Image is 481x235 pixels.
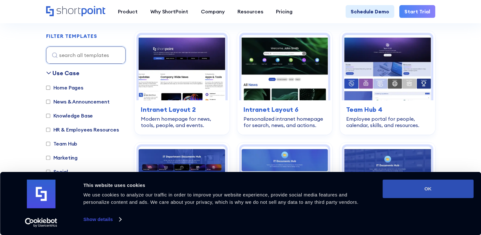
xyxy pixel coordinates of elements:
[276,8,292,15] div: Pricing
[46,170,50,174] input: Social
[13,218,69,227] a: Usercentrics Cookiebot - opens in a new window
[244,116,326,128] div: Personalized intranet homepage for search, news, and actions.
[52,69,79,77] div: Use Case
[237,31,332,135] a: Intranet Layout 6 – SharePoint Homepage Design: Personalized intranet homepage for search, news, ...
[141,116,223,128] div: Modern homepage for news, tools, people, and events.
[139,146,225,212] img: Documents 1 – SharePoint Document Library Template: Faster document findability with search, filt...
[344,35,431,100] img: Team Hub 4 – SharePoint Employee Portal Template: Employee portal for people, calendar, skills, a...
[83,182,368,189] div: This website uses cookies
[344,146,431,212] img: Documents 3 – Document Management System Template: All-in-one system for documents, updates, and ...
[201,8,225,15] div: Company
[46,86,50,90] input: Home Pages
[46,126,119,133] label: HR & Employees Resources
[46,140,78,147] label: Team Hub
[134,31,230,135] a: Intranet Layout 2 – SharePoint Homepage Design: Modern homepage for news, tools, people, and even...
[46,112,93,119] label: Knowledge Base
[399,5,435,18] a: Start Trial
[241,35,328,100] img: Intranet Layout 6 – SharePoint Homepage Design: Personalized intranet homepage for search, news, ...
[270,5,299,18] a: Pricing
[150,8,188,15] div: Why ShortPoint
[141,105,223,114] h3: Intranet Layout 2
[46,156,50,160] input: Marketing
[195,5,231,18] a: Company
[46,46,126,64] input: search all templates
[118,8,138,15] div: Product
[46,128,50,132] input: HR & Employees Resources
[46,84,83,91] label: Home Pages
[346,116,429,128] div: Employee portal for people, calendar, skills, and resources.
[83,215,121,224] a: Show details
[112,5,144,18] a: Product
[340,31,435,135] a: Team Hub 4 – SharePoint Employee Portal Template: Employee portal for people, calendar, skills, a...
[46,142,50,146] input: Team Hub
[346,5,394,18] a: Schedule Demo
[237,8,263,15] div: Resources
[46,33,97,39] h2: FILTER TEMPLATES
[139,35,225,100] img: Intranet Layout 2 – SharePoint Homepage Design: Modern homepage for news, tools, people, and events.
[46,154,78,161] label: Marketing
[46,6,105,17] a: Home
[244,105,326,114] h3: Intranet Layout 6
[27,180,55,208] img: logo
[46,168,68,175] label: Social
[241,146,328,212] img: Documents 2 – Document Management Template: Central document hub with alerts, search, and actions.
[83,192,358,205] span: We use cookies to analyze our traffic in order to improve your website experience, provide social...
[46,98,110,105] label: News & Announcement
[46,114,50,118] input: Knowledge Base
[231,5,270,18] a: Resources
[46,100,50,104] input: News & Announcement
[382,180,473,198] button: OK
[144,5,195,18] a: Why ShortPoint
[346,105,429,114] h3: Team Hub 4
